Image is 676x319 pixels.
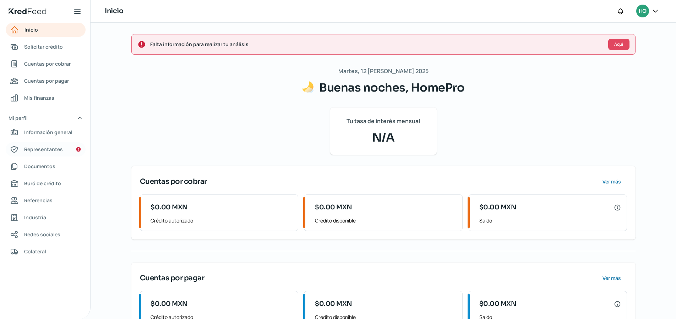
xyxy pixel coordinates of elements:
[6,125,86,139] a: Información general
[24,196,53,205] span: Referencias
[24,247,46,256] span: Colateral
[338,66,429,76] span: Martes, 12 [PERSON_NAME] 2025
[315,299,352,309] span: $0.00 MXN
[597,175,627,189] button: Ver más
[347,116,420,126] span: Tu tasa de interés mensual
[639,7,646,16] span: HO
[140,273,205,284] span: Cuentas por pagar
[6,142,86,156] a: Representantes
[315,203,352,212] span: $0.00 MXN
[6,74,86,88] a: Cuentas por pagar
[6,91,86,105] a: Mis finanzas
[24,59,71,68] span: Cuentas por cobrar
[24,145,63,154] span: Representantes
[151,299,188,309] span: $0.00 MXN
[24,25,38,34] span: Inicio
[24,179,61,188] span: Buró de crédito
[105,6,123,16] h1: Inicio
[6,210,86,225] a: Industria
[6,57,86,71] a: Cuentas por cobrar
[151,203,188,212] span: $0.00 MXN
[479,216,621,225] span: Saldo
[6,244,86,259] a: Colateral
[319,81,464,95] span: Buenas noches, HomePro
[339,129,428,146] span: N/A
[6,23,86,37] a: Inicio
[479,203,517,212] span: $0.00 MXN
[24,230,60,239] span: Redes sociales
[9,114,28,122] span: Mi perfil
[302,81,314,93] img: Saludos
[151,216,292,225] span: Crédito autorizado
[24,93,54,102] span: Mis finanzas
[597,271,627,285] button: Ver más
[608,39,629,50] button: Aquí
[6,193,86,208] a: Referencias
[603,276,621,281] span: Ver más
[614,42,623,46] span: Aquí
[24,42,63,51] span: Solicitar crédito
[24,213,46,222] span: Industria
[6,176,86,191] a: Buró de crédito
[479,299,517,309] span: $0.00 MXN
[150,40,603,49] span: Falta información para realizar tu análisis
[6,227,86,242] a: Redes sociales
[603,179,621,184] span: Ver más
[6,159,86,174] a: Documentos
[315,216,457,225] span: Crédito disponible
[24,76,69,85] span: Cuentas por pagar
[24,162,55,171] span: Documentos
[140,176,207,187] span: Cuentas por cobrar
[6,40,86,54] a: Solicitar crédito
[24,128,72,137] span: Información general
